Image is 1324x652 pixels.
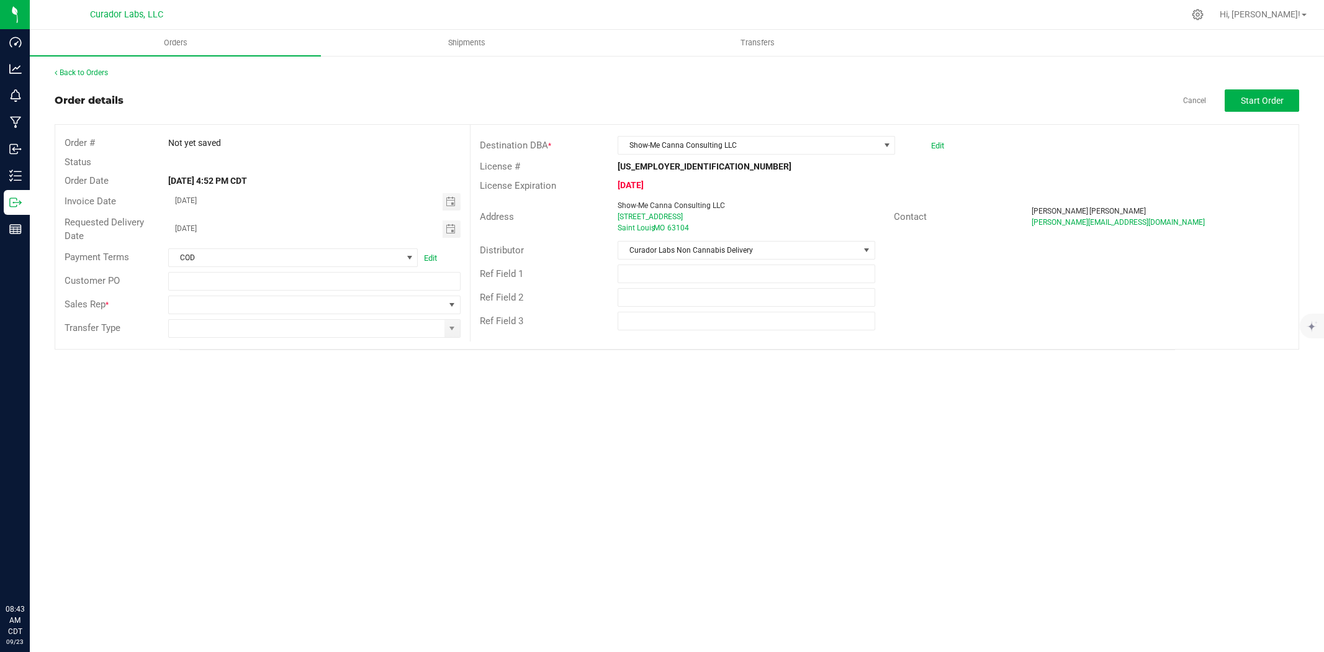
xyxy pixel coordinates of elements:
span: Requested Delivery Date [65,217,144,242]
strong: [DATE] [618,180,644,190]
span: [PERSON_NAME] [1089,207,1146,215]
a: Orders [30,30,321,56]
span: Curador Labs, LLC [90,9,163,20]
span: COD [169,249,402,266]
span: Contact [894,211,927,222]
span: Saint Louis [618,224,655,232]
span: MO [654,224,665,232]
span: Curador Labs Non Cannabis Delivery [618,242,859,259]
span: Show-Me Canna Consulting LLC [618,201,725,210]
span: Distributor [480,245,524,256]
span: Toggle calendar [443,220,461,238]
a: Back to Orders [55,68,108,77]
span: Show-Me Canna Consulting LLC [618,137,879,154]
span: Address [480,211,514,222]
inline-svg: Outbound [9,196,22,209]
span: Start Order [1241,96,1284,106]
button: Start Order [1225,89,1299,112]
span: Order Date [65,175,109,186]
span: Invoice Date [65,196,116,207]
span: Not yet saved [168,138,221,148]
span: , [652,224,654,232]
a: Cancel [1183,96,1206,106]
inline-svg: Dashboard [9,36,22,48]
span: [STREET_ADDRESS] [618,212,683,221]
span: License Expiration [480,180,556,191]
span: [PERSON_NAME] [1032,207,1088,215]
p: 08:43 AM CDT [6,604,24,637]
inline-svg: Inbound [9,143,22,155]
inline-svg: Reports [9,223,22,235]
div: Manage settings [1190,9,1205,20]
span: Destination DBA [480,140,548,151]
span: Ref Field 3 [480,315,523,327]
span: Payment Terms [65,251,129,263]
iframe: Resource center unread badge [37,551,52,566]
a: Shipments [321,30,612,56]
span: Transfer Type [65,322,120,333]
iframe: Resource center [12,553,50,590]
div: Order details [55,93,124,108]
span: Transfers [724,37,791,48]
span: 63104 [667,224,689,232]
a: Edit [931,141,944,150]
strong: [DATE] 4:52 PM CDT [168,176,247,186]
span: [PERSON_NAME][EMAIL_ADDRESS][DOMAIN_NAME] [1032,218,1205,227]
span: Shipments [431,37,502,48]
strong: [US_EMPLOYER_IDENTIFICATION_NUMBER] [618,161,791,171]
span: Hi, [PERSON_NAME]! [1220,9,1300,19]
inline-svg: Inventory [9,170,22,182]
inline-svg: Monitoring [9,89,22,102]
inline-svg: Analytics [9,63,22,75]
span: Toggle calendar [443,193,461,211]
span: License # [480,161,520,172]
span: Sales Rep [65,299,106,310]
span: Orders [147,37,204,48]
a: Transfers [612,30,903,56]
a: Edit [424,253,437,263]
span: Ref Field 2 [480,292,523,303]
span: Customer PO [65,275,120,286]
inline-svg: Manufacturing [9,116,22,129]
span: Status [65,156,91,168]
span: Ref Field 1 [480,268,523,279]
span: Order # [65,137,95,148]
p: 09/23 [6,637,24,646]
